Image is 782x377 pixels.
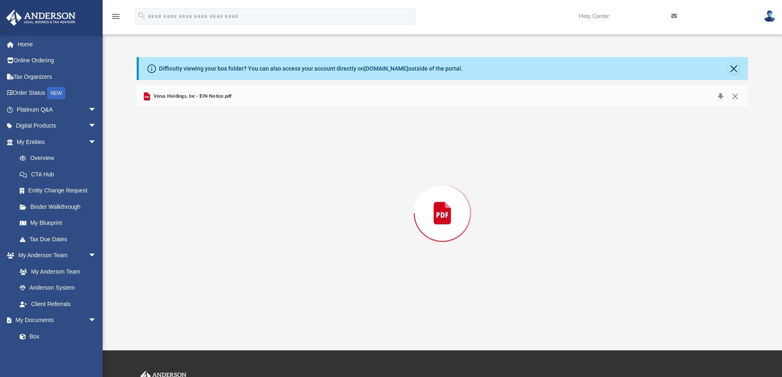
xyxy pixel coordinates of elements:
a: Order StatusNEW [6,85,109,102]
a: Anderson System [11,280,105,296]
a: My Entitiesarrow_drop_down [6,134,109,150]
button: Close [728,91,743,102]
a: Box [11,328,101,345]
a: Online Ordering [6,53,109,69]
img: Anderson Advisors Platinum Portal [4,10,78,26]
a: Binder Walkthrough [11,199,109,215]
a: Client Referrals [11,296,105,312]
span: arrow_drop_down [88,247,105,264]
span: Verus Holdings, Inc - EIN Notice.pdf [152,93,232,100]
a: My Anderson Teamarrow_drop_down [6,247,105,264]
a: My Anderson Team [11,263,101,280]
button: Close [728,63,739,74]
div: Difficulty viewing your box folder? You can also access your account directly on outside of the p... [159,64,463,73]
a: Tax Organizers [6,69,109,85]
div: Preview [137,86,748,319]
a: Home [6,36,109,53]
a: Overview [11,150,109,167]
a: Tax Due Dates [11,231,109,247]
a: [DOMAIN_NAME] [364,65,408,72]
a: My Documentsarrow_drop_down [6,312,105,329]
i: search [137,11,146,20]
a: Meeting Minutes [11,345,105,361]
a: Entity Change Request [11,183,109,199]
span: arrow_drop_down [88,312,105,329]
i: menu [111,11,121,21]
span: arrow_drop_down [88,101,105,118]
img: User Pic [764,10,776,22]
span: arrow_drop_down [88,134,105,151]
span: arrow_drop_down [88,118,105,135]
a: My Blueprint [11,215,105,231]
a: Platinum Q&Aarrow_drop_down [6,101,109,118]
a: menu [111,16,121,21]
a: CTA Hub [11,166,109,183]
div: NEW [47,87,65,99]
button: Download [713,91,728,102]
a: Digital Productsarrow_drop_down [6,118,109,134]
